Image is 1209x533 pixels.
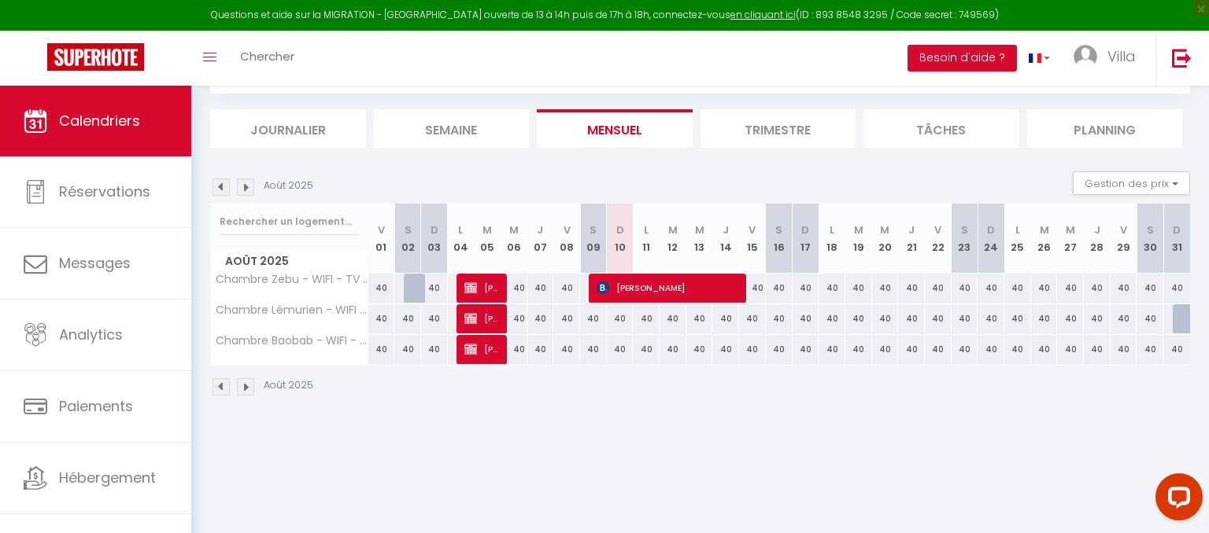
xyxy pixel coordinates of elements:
[1057,304,1084,333] div: 40
[264,378,313,393] p: Août 2025
[952,204,978,274] th: 23
[801,222,809,237] abbr: D
[59,111,140,130] span: Calendriers
[394,304,421,333] div: 40
[686,204,713,274] th: 13
[925,335,952,364] div: 40
[464,334,500,364] span: [PERSON_NAME]
[898,335,925,364] div: 40
[1073,171,1190,195] button: Gestion des prix
[686,304,713,333] div: 40
[59,396,133,416] span: Paiements
[668,222,678,237] abbr: M
[213,335,371,347] span: Chambre Baobab - WIFI - TV - [GEOGRAPHIC_DATA]
[898,304,925,333] div: 40
[793,274,819,303] div: 40
[448,204,475,274] th: 04
[1137,335,1163,364] div: 40
[47,43,144,71] img: Super Booking
[1057,335,1084,364] div: 40
[1004,304,1031,333] div: 40
[978,274,1004,303] div: 40
[712,204,739,274] th: 14
[934,222,941,237] abbr: V
[1027,109,1183,148] li: Planning
[553,274,580,303] div: 40
[925,274,952,303] div: 40
[644,222,649,237] abbr: L
[501,274,527,303] div: 40
[952,274,978,303] div: 40
[368,335,395,364] div: 40
[633,204,660,274] th: 11
[1111,304,1137,333] div: 40
[819,335,845,364] div: 40
[211,250,368,273] span: Août 2025
[1173,222,1181,237] abbr: D
[845,304,872,333] div: 40
[978,204,1004,274] th: 24
[819,204,845,274] th: 18
[1004,335,1031,364] div: 40
[1031,204,1058,274] th: 26
[527,335,554,364] div: 40
[464,273,500,303] span: [PERSON_NAME]
[739,304,766,333] div: 40
[845,274,872,303] div: 40
[1111,335,1137,364] div: 40
[240,48,294,64] span: Chercher
[616,222,624,237] abbr: D
[845,335,872,364] div: 40
[819,304,845,333] div: 40
[394,335,421,364] div: 40
[368,274,395,303] div: 40
[537,222,543,237] abbr: J
[607,304,634,333] div: 40
[660,304,686,333] div: 40
[695,222,704,237] abbr: M
[1066,222,1075,237] abbr: M
[501,304,527,333] div: 40
[501,204,527,274] th: 06
[1062,31,1155,86] a: ... Villa
[872,304,899,333] div: 40
[660,335,686,364] div: 40
[421,304,448,333] div: 40
[1004,204,1031,274] th: 25
[749,222,756,237] abbr: V
[1004,274,1031,303] div: 40
[59,182,150,201] span: Réservations
[863,109,1019,148] li: Tâches
[1057,274,1084,303] div: 40
[952,304,978,333] div: 40
[723,222,729,237] abbr: J
[908,222,915,237] abbr: J
[712,335,739,364] div: 40
[961,222,968,237] abbr: S
[213,304,371,316] span: Chambre Lémurien - WIFI - TV - [GEOGRAPHIC_DATA]
[527,304,554,333] div: 40
[553,335,580,364] div: 40
[1107,46,1136,66] span: Villa
[210,109,366,148] li: Journalier
[464,303,500,333] span: [PERSON_NAME]
[739,335,766,364] div: 40
[898,274,925,303] div: 40
[978,304,1004,333] div: 40
[1057,204,1084,274] th: 27
[660,204,686,274] th: 12
[925,204,952,274] th: 22
[59,325,123,344] span: Analytics
[1031,274,1058,303] div: 40
[766,274,793,303] div: 40
[1172,48,1192,68] img: logout
[1074,45,1097,68] img: ...
[1111,204,1137,274] th: 29
[421,274,448,303] div: 40
[228,31,306,86] a: Chercher
[793,304,819,333] div: 40
[1015,222,1020,237] abbr: L
[1040,222,1049,237] abbr: M
[1084,304,1111,333] div: 40
[775,222,782,237] abbr: S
